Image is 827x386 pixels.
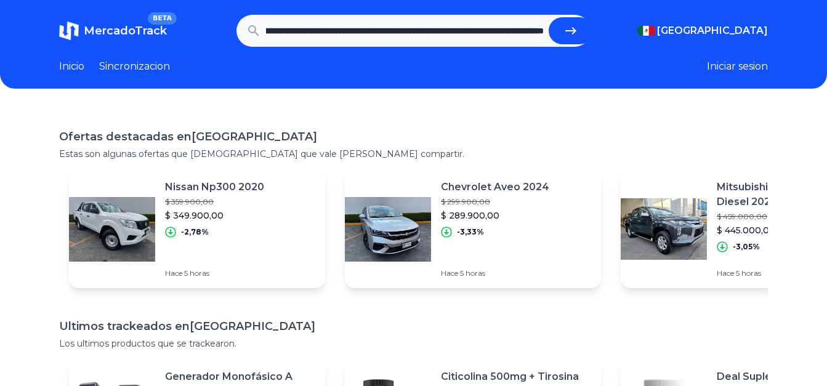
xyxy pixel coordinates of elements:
[59,318,768,335] h1: Ultimos trackeados en [GEOGRAPHIC_DATA]
[733,242,760,252] p: -3,05%
[637,23,768,38] button: [GEOGRAPHIC_DATA]
[84,24,167,38] span: MercadoTrack
[181,227,209,237] p: -2,78%
[621,186,707,272] img: Featured image
[457,227,484,237] p: -3,33%
[657,23,768,38] span: [GEOGRAPHIC_DATA]
[637,26,655,36] img: Mexico
[165,180,264,195] p: Nissan Np300 2020
[148,12,177,25] span: BETA
[59,128,768,145] h1: Ofertas destacadas en [GEOGRAPHIC_DATA]
[59,148,768,160] p: Estas son algunas ofertas que [DEMOGRAPHIC_DATA] que vale [PERSON_NAME] compartir.
[441,180,549,195] p: Chevrolet Aveo 2024
[441,268,549,278] p: Hace 5 horas
[59,337,768,350] p: Los ultimos productos que se trackearon.
[345,186,431,272] img: Featured image
[441,209,549,222] p: $ 289.900,00
[165,268,264,278] p: Hace 5 horas
[59,21,167,41] a: MercadoTrackBETA
[707,59,768,74] button: Iniciar sesion
[165,197,264,207] p: $ 359.900,00
[59,21,79,41] img: MercadoTrack
[59,59,84,74] a: Inicio
[69,186,155,272] img: Featured image
[165,209,264,222] p: $ 349.900,00
[441,197,549,207] p: $ 299.900,00
[69,170,325,288] a: Featured imageNissan Np300 2020$ 359.900,00$ 349.900,00-2,78%Hace 5 horas
[99,59,170,74] a: Sincronizacion
[345,170,601,288] a: Featured imageChevrolet Aveo 2024$ 299.900,00$ 289.900,00-3,33%Hace 5 horas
